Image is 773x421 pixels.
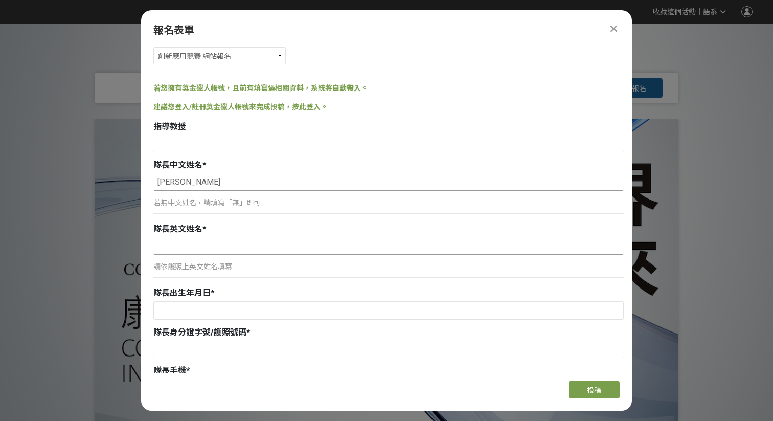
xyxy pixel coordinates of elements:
[20,24,753,73] h1: 2025 康寧創星家 - 創新應用競賽
[153,160,202,170] span: 隊長中文姓名
[601,78,663,98] button: 馬上報名
[153,261,624,272] div: 請依護照上英文姓名填寫
[153,366,186,375] span: 隊長手機
[696,7,703,17] span: ｜
[153,288,211,298] span: 隊長出生年月日
[153,197,624,208] div: 若無中文姓名，請填寫「無」即可
[292,103,321,111] a: 按此登入
[153,103,292,111] span: 建議您登入/註冊獎金獵人帳號來完成投稿，
[321,103,328,111] span: 。
[618,83,646,93] span: 馬上報名
[153,122,186,131] span: 指導教授
[569,381,620,398] button: 投稿
[653,8,696,16] span: 收藏這個活動
[153,327,246,337] span: 隊長身分證字號/護照號碼
[153,224,202,234] span: 隊長英文姓名
[153,84,368,92] span: 若您擁有獎金獵人帳號，且前有填寫過相關資料，系統將自動帶入。
[587,386,601,394] span: 投稿
[153,24,194,36] span: 報名表單
[703,8,717,16] span: 語系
